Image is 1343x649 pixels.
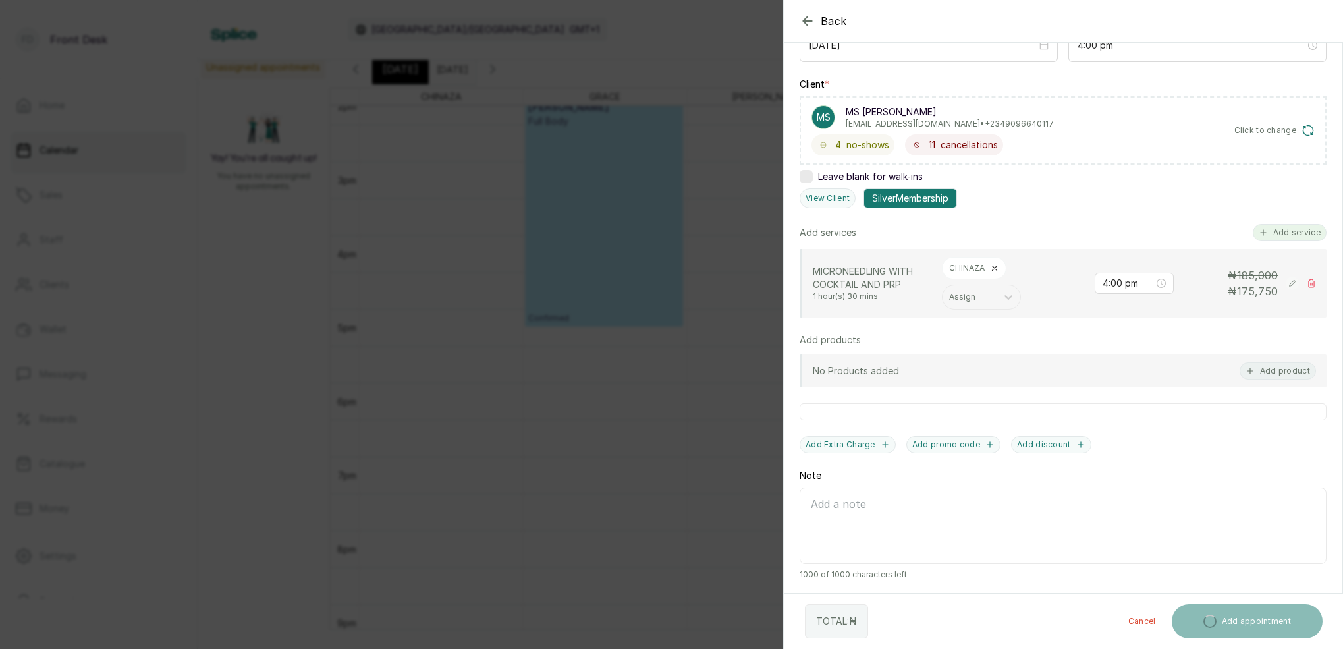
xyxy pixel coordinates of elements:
p: MS [PERSON_NAME] [846,105,1054,119]
p: No Products added [813,364,899,378]
button: Add Extra Charge [800,436,896,453]
button: Click to change [1234,124,1315,137]
span: Leave blank for walk-ins [818,170,923,183]
span: 185,000 [1237,269,1278,282]
p: 1 hour(s) 30 mins [813,291,931,302]
p: ₦ [1228,268,1278,283]
p: MICRONEEDLING WITH COCKTAIL AND PRP [813,265,931,291]
button: Add service [1253,224,1327,241]
button: Add appointment [1172,604,1323,638]
p: Add products [800,333,861,347]
span: Click to change [1234,125,1297,136]
p: [EMAIL_ADDRESS][DOMAIN_NAME] • +234 9096640117 [846,119,1054,129]
p: TOTAL: ₦ [816,615,857,628]
p: CHINAZA [949,263,985,273]
p: Add services [800,226,856,239]
label: Note [800,469,821,482]
button: Back [800,13,847,29]
span: Silver Membership [863,188,957,208]
label: Client [800,78,829,91]
span: no-shows [846,138,889,152]
span: Back [821,13,847,29]
input: Select time [1078,38,1305,53]
button: Add discount [1011,436,1091,453]
span: 4 [835,138,841,152]
button: Cancel [1118,604,1166,638]
p: MS [817,111,831,124]
input: Select time [1103,276,1154,291]
button: View Client [800,188,856,208]
span: 1000 of 1000 characters left [800,569,1327,580]
input: Select date [809,38,1037,53]
p: ₦ [1228,283,1278,299]
button: Add product [1240,362,1316,380]
button: Add promo code [906,436,1000,453]
span: 175,750 [1237,285,1278,298]
span: cancellations [941,138,998,152]
span: 11 [929,138,935,152]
